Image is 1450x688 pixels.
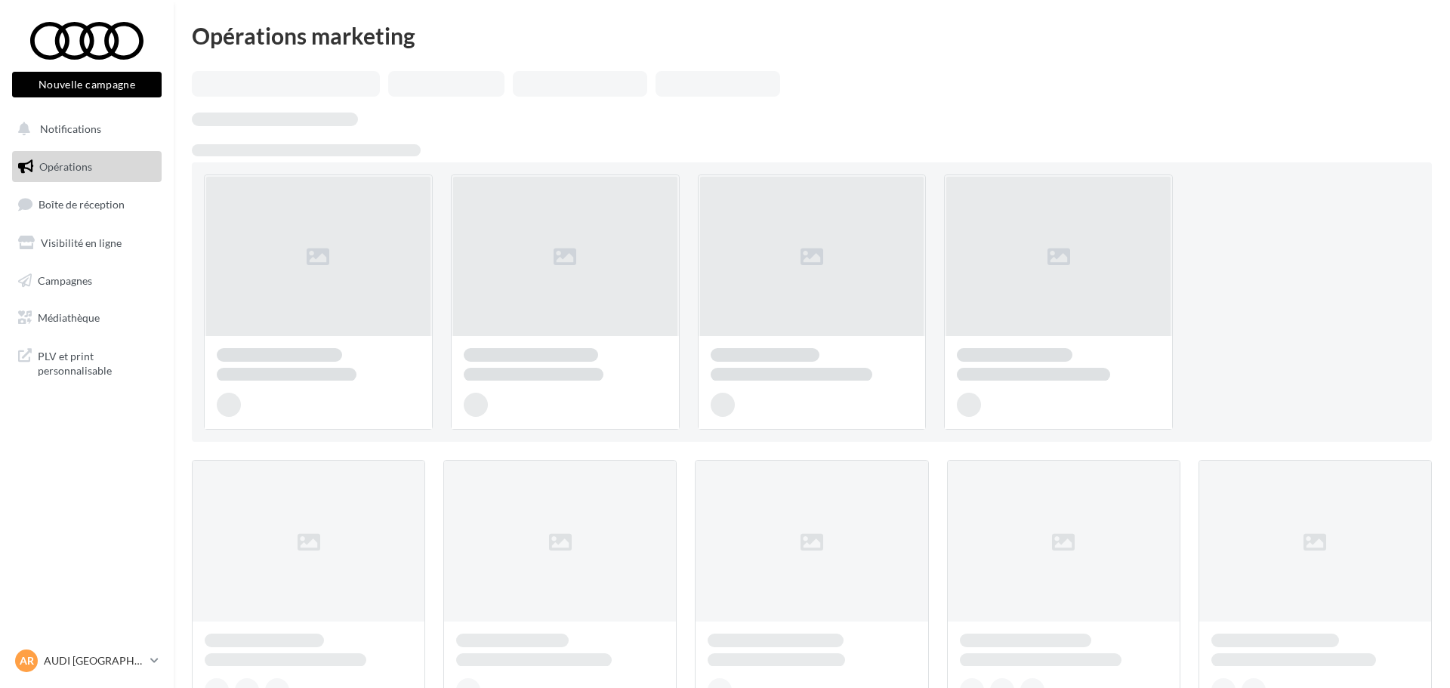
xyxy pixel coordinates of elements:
a: Campagnes [9,265,165,297]
a: AR AUDI [GEOGRAPHIC_DATA] [12,646,162,675]
a: PLV et print personnalisable [9,340,165,384]
span: Campagnes [38,273,92,286]
span: Boîte de réception [39,198,125,211]
a: Médiathèque [9,302,165,334]
button: Notifications [9,113,159,145]
span: Médiathèque [38,311,100,324]
a: Boîte de réception [9,188,165,221]
p: AUDI [GEOGRAPHIC_DATA] [44,653,144,668]
a: Visibilité en ligne [9,227,165,259]
span: Visibilité en ligne [41,236,122,249]
span: Notifications [40,122,101,135]
span: Opérations [39,160,92,173]
a: Opérations [9,151,165,183]
button: Nouvelle campagne [12,72,162,97]
div: Opérations marketing [192,24,1432,47]
span: AR [20,653,34,668]
span: PLV et print personnalisable [38,346,156,378]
